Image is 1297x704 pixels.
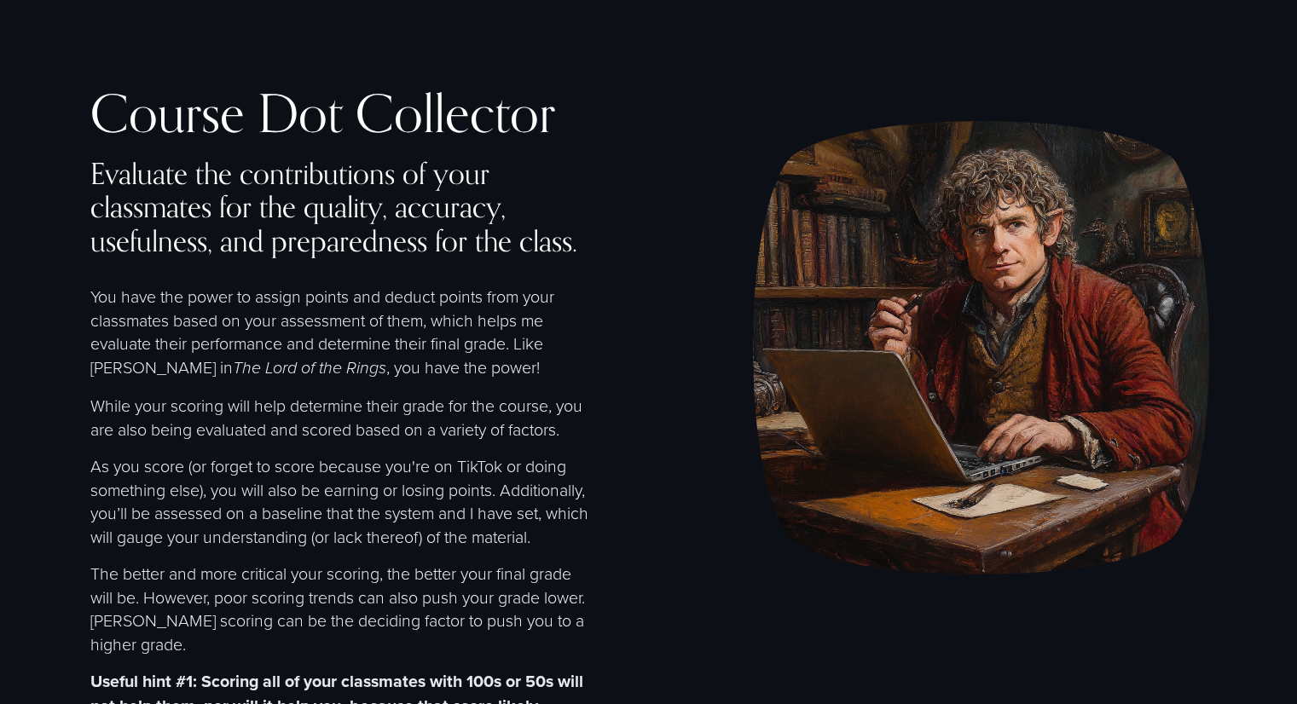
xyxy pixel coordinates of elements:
p: While your scoring will help determine their grade for the course, you are also being evaluated a... [90,394,593,441]
p: The better and more critical your scoring, the better your final grade will be. However, poor sco... [90,562,593,655]
em: The Lord of the Rings [233,359,386,378]
h2: Course Dot Collector [90,85,593,142]
h4: Evaluate the contributions of your classmates for the quality, accuracy, usefulness, and prepared... [90,157,593,257]
p: You have the power to assign points and deduct points from your classmates based on your assessme... [90,285,593,380]
p: As you score (or forget to score because you're on TikTok or doing something else), you will also... [90,454,593,548]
